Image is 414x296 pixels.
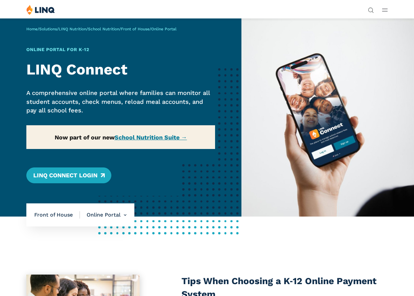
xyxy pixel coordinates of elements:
a: Solutions [39,27,57,31]
a: Home [26,27,38,31]
li: Online Portal [80,203,126,226]
strong: LINQ Connect [26,61,127,78]
span: Front of House [34,211,80,219]
button: Open Main Menu [382,6,388,14]
p: A comprehensive online portal where families can monitor all student accounts, check menus, reloa... [26,89,215,115]
h1: Online Portal for K‑12 [26,46,215,53]
a: School Nutrition [88,27,119,31]
a: LINQ Nutrition [59,27,86,31]
strong: Now part of our new [55,134,187,141]
a: Front of House [121,27,150,31]
a: LINQ Connect Login [26,167,111,183]
img: LINQ | K‑12 Software [26,5,55,15]
span: Online Portal [151,27,177,31]
nav: Utility Navigation [368,5,374,13]
span: / / / / / [26,27,177,31]
button: Open Search Bar [368,7,374,13]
